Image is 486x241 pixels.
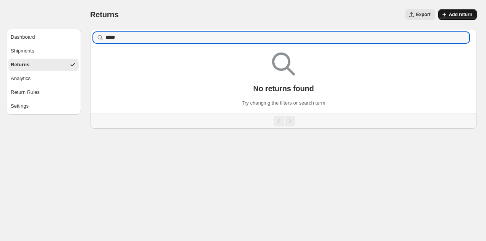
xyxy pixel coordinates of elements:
p: Try changing the filters or search term [242,99,325,107]
div: Dashboard [11,33,35,41]
button: Settings [8,100,79,112]
p: No returns found [253,84,314,93]
span: Add return [449,11,472,18]
img: Empty search results [272,52,295,75]
div: Shipments [11,47,34,55]
button: Shipments [8,45,79,57]
span: Returns [90,10,118,19]
button: Export [405,9,435,20]
div: Settings [11,102,29,110]
nav: Pagination [90,113,477,129]
button: Analytics [8,72,79,85]
div: Returns [11,61,29,69]
button: Return Rules [8,86,79,98]
button: Returns [8,59,79,71]
button: Add return [438,9,477,20]
div: Analytics [11,75,31,82]
button: Dashboard [8,31,79,43]
span: Export [416,11,431,18]
div: Return Rules [11,89,40,96]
